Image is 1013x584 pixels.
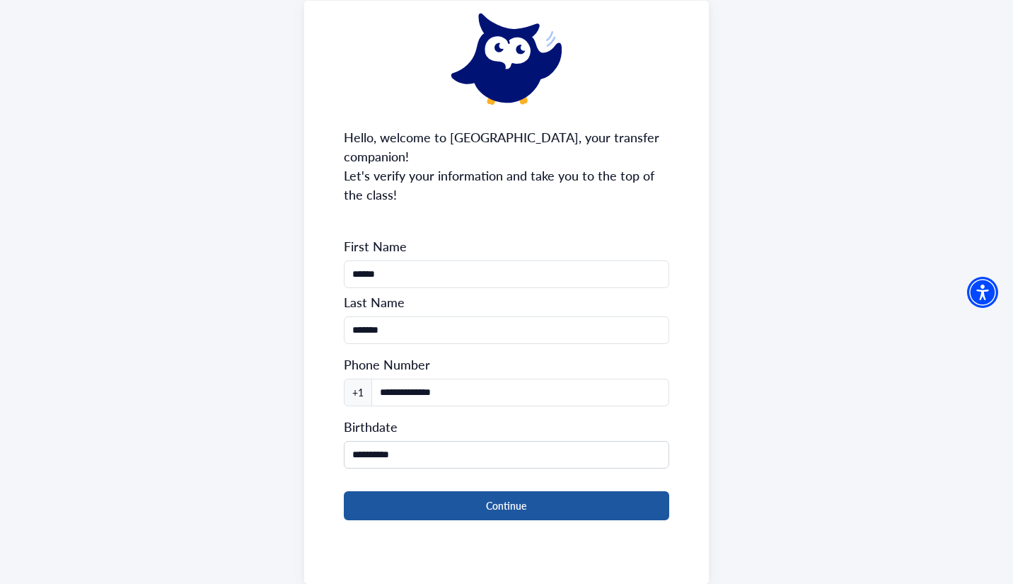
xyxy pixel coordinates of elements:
span: First Name [344,238,670,255]
label: Phone Number [344,356,430,373]
input: Phone Number [344,316,670,344]
span: Hello, welcome to [GEOGRAPHIC_DATA], your transfer companion! Let's verify your information and t... [344,127,670,204]
button: Continue [344,491,670,520]
span: +1 [344,379,372,406]
div: Accessibility Menu [967,277,998,308]
span: Birthdate [344,418,398,435]
span: Last Name [344,294,670,311]
img: eddy-waving [451,13,562,105]
input: MM/DD/YYYY [344,441,670,469]
input: Phone Number [344,260,670,288]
